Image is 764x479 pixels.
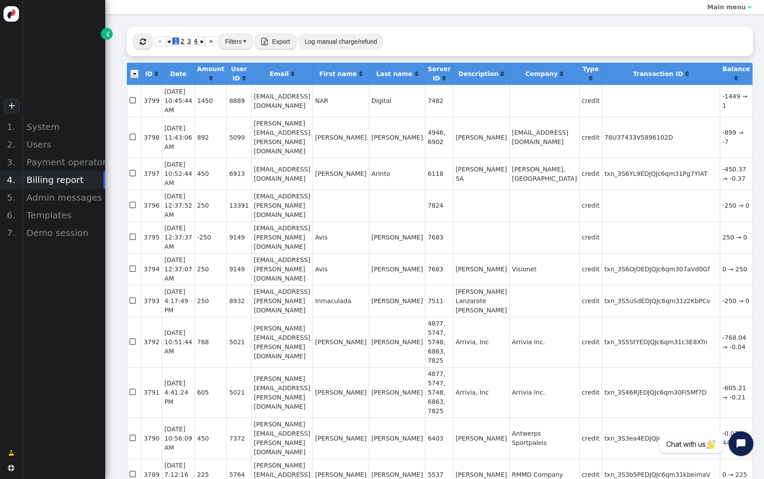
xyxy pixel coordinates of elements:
[369,221,425,253] td: [PERSON_NAME]
[734,75,738,82] a: 
[415,71,418,77] span: Click to sort
[130,336,138,348] span: 
[453,367,509,418] td: Arrivia, Inc
[164,125,192,150] span: [DATE] 11:43:06 AM
[141,418,162,459] td: 3790
[425,285,453,317] td: 7511
[145,70,153,77] b: ID
[195,367,227,418] td: 605
[685,71,689,77] span: Click to sort
[130,263,138,275] span: 
[130,231,138,243] span: 
[197,65,225,72] b: Amount
[198,36,205,46] a: ▸
[579,253,602,285] td: credit
[261,38,267,45] span: 
[164,224,192,250] span: [DATE] 12:37:37 AM
[218,34,253,49] button: Filters
[579,117,602,158] td: credit
[226,117,251,158] td: 5099
[242,75,246,82] a: 
[685,70,689,77] a: 
[226,367,251,418] td: 5021
[291,70,294,77] a: 
[141,317,162,367] td: 3792
[369,418,425,459] td: [PERSON_NAME]
[509,367,579,418] td: Arrivia Inc.
[8,449,14,458] span: 
[251,285,313,317] td: [EMAIL_ADDRESS][PERSON_NAME][DOMAIN_NAME]
[22,136,105,153] div: Users
[369,285,425,317] td: [PERSON_NAME]
[226,158,251,190] td: 6913
[130,295,138,307] span: 
[195,253,227,285] td: 250
[602,418,720,459] td: txn_3S3ea4EDJQJc6qm31EreTP3L
[453,117,509,158] td: [PERSON_NAME]
[319,70,357,77] b: First name
[195,418,227,459] td: 450
[602,117,720,158] td: 78U37433V5896102D
[579,190,602,221] td: credit
[722,65,750,72] b: Balance
[242,75,246,81] span: Click to sort
[720,117,753,158] td: -899 → -7
[291,71,294,77] span: Click to sort
[369,117,425,158] td: [PERSON_NAME]
[22,153,105,171] div: Payment operators
[720,418,753,459] td: -0.07 → 449.93
[298,34,383,49] button: Log manual charge/refund
[369,85,425,117] td: Digital
[172,38,179,45] span: 1
[209,75,213,81] span: Click to sort
[140,38,146,45] span: 
[633,70,683,77] b: Transaction ID
[155,70,158,77] a: 
[251,418,313,459] td: [PERSON_NAME][EMAIL_ADDRESS][PERSON_NAME][DOMAIN_NAME]
[579,367,602,418] td: credit
[141,85,162,117] td: 3799
[179,38,186,45] span: 2
[453,253,509,285] td: [PERSON_NAME]
[359,70,363,77] a: 
[195,190,227,221] td: 250
[442,75,446,81] span: Click to sort
[141,285,162,317] td: 3793
[22,189,105,206] div: Admin messages
[195,285,227,317] td: 250
[579,221,602,253] td: credit
[313,221,369,253] td: Avis
[500,70,504,77] a: 
[602,317,720,367] td: txn_3S5StYEDJQJc6qm31c3E8Xfn
[130,167,138,179] span: 
[583,65,599,72] b: Type
[579,317,602,367] td: credit
[130,70,138,78] img: icon_dropdown_trigger.png
[251,367,313,418] td: [PERSON_NAME][EMAIL_ADDRESS][PERSON_NAME][DOMAIN_NAME]
[509,253,579,285] td: Visionet
[748,4,752,10] span: 
[453,418,509,459] td: [PERSON_NAME]
[154,36,165,46] a: «
[442,75,446,82] a: 
[313,367,369,418] td: [PERSON_NAME]
[4,99,19,114] a: +
[720,158,753,190] td: -450.37 → -0.37
[720,221,753,253] td: 250 → 0
[186,38,192,45] span: 3
[560,70,563,77] a: 
[251,221,313,253] td: [EMAIL_ADDRESS][PERSON_NAME][DOMAIN_NAME]
[376,70,413,77] b: Last name
[509,317,579,367] td: Arrivia Inc.
[579,285,602,317] td: credit
[509,158,579,190] td: [PERSON_NAME], [GEOGRAPHIC_DATA]
[707,4,746,11] b: Main menu
[226,317,251,367] td: 5021
[602,253,720,285] td: txn_3S6OjOEDJQJc6qm307aVd0Gf
[192,38,199,45] span: 4
[22,206,105,224] div: Templates
[130,131,138,143] span: 
[359,71,363,77] span: Click to sort
[425,317,453,367] td: 4877, 5747, 5748, 6863, 7825
[170,70,187,77] b: Date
